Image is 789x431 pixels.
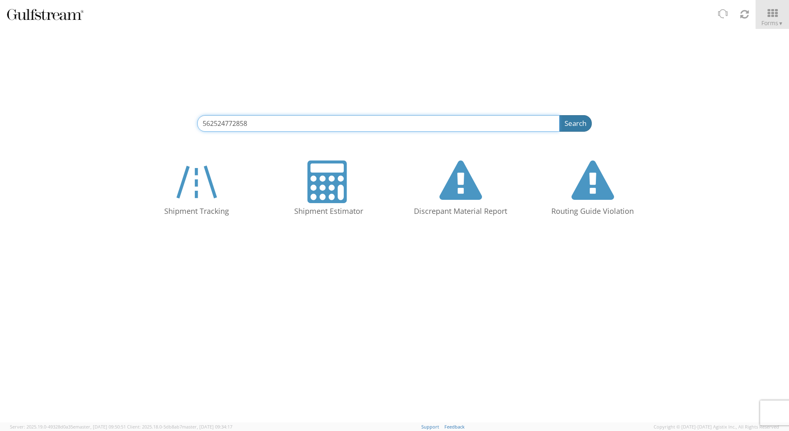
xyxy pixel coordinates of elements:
input: Enter the Reference Number, Pro Number, Bill of Lading, or Agistix Number (at least 4 chars) [197,115,560,132]
span: Copyright © [DATE]-[DATE] Agistix Inc., All Rights Reserved [654,424,779,430]
h4: Shipment Tracking [143,207,250,215]
span: Forms [761,19,783,27]
img: gulfstream-logo-030f482cb65ec2084a9d.png [6,7,84,21]
span: ▼ [778,20,783,27]
a: Routing Guide Violation [531,152,654,228]
a: Support [421,424,439,430]
a: Shipment Tracking [135,152,258,228]
button: Search [559,115,592,132]
a: Feedback [444,424,465,430]
span: Server: 2025.19.0-49328d0a35e [10,424,126,430]
span: Client: 2025.18.0-5db8ab7 [127,424,232,430]
a: Discrepant Material Report [399,152,522,228]
span: master, [DATE] 09:50:51 [76,424,126,430]
h4: Shipment Estimator [275,207,382,215]
h4: Discrepant Material Report [407,207,514,215]
h4: Routing Guide Violation [539,207,646,215]
span: master, [DATE] 09:34:17 [182,424,232,430]
a: Shipment Estimator [267,152,390,228]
